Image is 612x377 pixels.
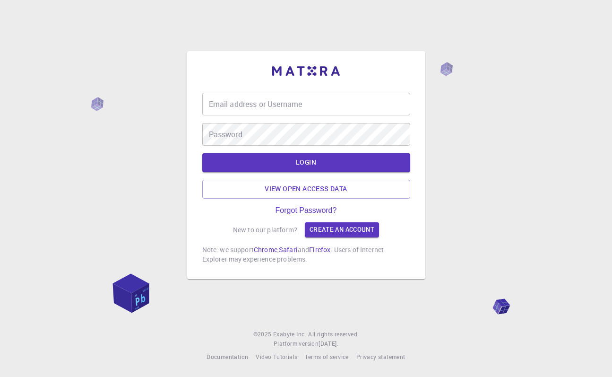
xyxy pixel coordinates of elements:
[356,353,405,360] span: Privacy statement
[319,339,338,349] a: [DATE].
[202,153,410,172] button: LOGIN
[273,330,306,338] span: Exabyte Inc.
[319,340,338,347] span: [DATE] .
[207,353,248,360] span: Documentation
[305,352,348,362] a: Terms of service
[276,206,337,215] a: Forgot Password?
[202,245,410,264] p: Note: we support , and . Users of Internet Explorer may experience problems.
[356,352,405,362] a: Privacy statement
[274,339,319,349] span: Platform version
[256,352,297,362] a: Video Tutorials
[207,352,248,362] a: Documentation
[279,245,298,254] a: Safari
[305,222,379,237] a: Create an account
[233,225,297,235] p: New to our platform?
[273,330,306,339] a: Exabyte Inc.
[256,353,297,360] span: Video Tutorials
[308,330,359,339] span: All rights reserved.
[305,353,348,360] span: Terms of service
[254,245,277,254] a: Chrome
[202,180,410,199] a: View open access data
[253,330,273,339] span: © 2025
[309,245,330,254] a: Firefox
